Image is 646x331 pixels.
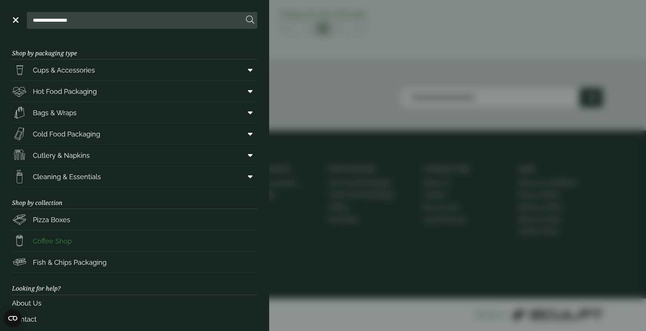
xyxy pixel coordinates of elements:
span: Bags & Wraps [33,108,77,118]
span: Hot Food Packaging [33,86,97,96]
span: Cleaning & Essentials [33,172,101,182]
span: Fish & Chips Packaging [33,257,107,267]
span: Cutlery & Napkins [33,150,90,160]
img: Pizza_boxes.svg [12,212,27,227]
a: Pizza Boxes [12,209,257,230]
img: Cutlery.svg [12,148,27,163]
img: FishNchip_box.svg [12,255,27,270]
a: About Us [12,295,257,311]
a: Cups & Accessories [12,59,257,80]
img: Deli_box.svg [12,84,27,99]
img: PintNhalf_cup.svg [12,62,27,77]
span: Cold Food Packaging [33,129,100,139]
button: Open CMP widget [4,309,22,327]
a: Cleaning & Essentials [12,166,257,187]
span: Pizza Boxes [33,215,70,225]
a: Cutlery & Napkins [12,145,257,166]
a: Fish & Chips Packaging [12,252,257,273]
img: Sandwich_box.svg [12,126,27,141]
a: Bags & Wraps [12,102,257,123]
span: Cups & Accessories [33,65,95,75]
img: Paper_carriers.svg [12,105,27,120]
span: Coffee Shop [33,236,72,246]
h3: Shop by packaging type [12,38,257,59]
h3: Shop by collection [12,187,257,209]
a: Hot Food Packaging [12,81,257,102]
img: open-wipe.svg [12,169,27,184]
a: Coffee Shop [12,230,257,251]
h3: Looking for help? [12,273,257,295]
img: HotDrink_paperCup.svg [12,233,27,248]
a: Cold Food Packaging [12,123,257,144]
a: Contact [12,311,257,327]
